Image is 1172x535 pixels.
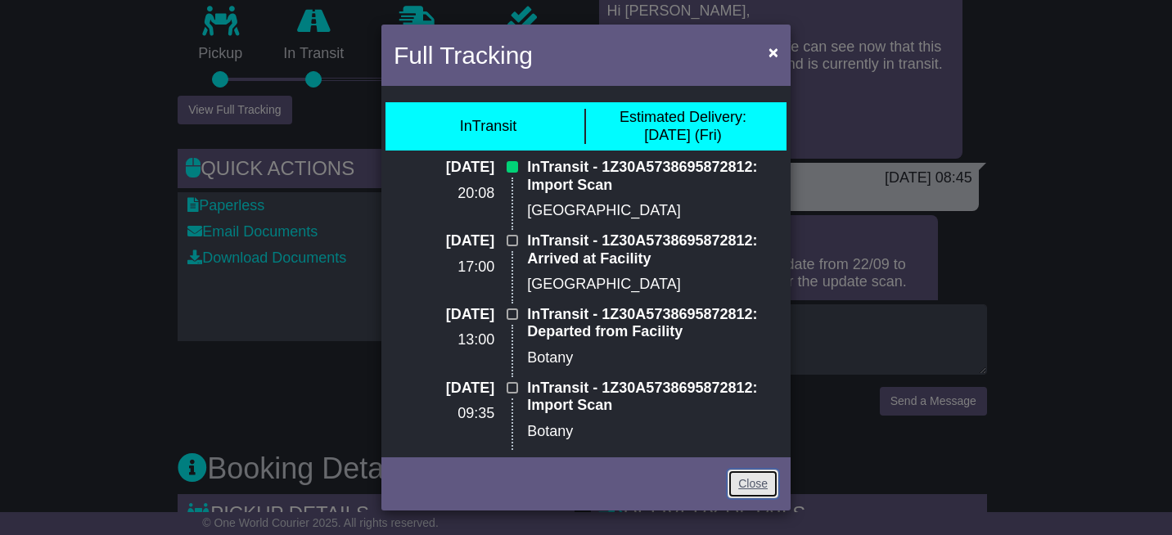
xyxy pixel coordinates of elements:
p: [DATE] [394,380,494,398]
p: [GEOGRAPHIC_DATA] [527,276,778,294]
p: 13:00 [394,331,494,349]
span: Estimated Delivery: [620,109,746,125]
p: InTransit - 1Z30A5738695872812: Departed from Facility [527,306,778,341]
p: InTransit - 1Z30A5738695872812: Import Scan [527,159,778,194]
p: 09:35 [394,405,494,423]
p: [DATE] [394,306,494,324]
p: 20:08 [394,185,494,203]
p: InTransit - 1Z30A5738695872812: Arrived at Facility [527,452,778,488]
div: [DATE] (Fri) [620,109,746,144]
a: Close [728,470,778,498]
p: [DATE] [394,232,494,250]
p: Botany [527,349,778,367]
h4: Full Tracking [394,37,533,74]
p: InTransit - 1Z30A5738695872812: Arrived at Facility [527,232,778,267]
p: [DATE] [394,159,494,177]
div: InTransit [460,118,516,136]
p: [GEOGRAPHIC_DATA] [527,202,778,220]
p: Botany [527,423,778,441]
button: Close [760,35,787,69]
p: [DATE] [394,452,494,470]
p: 17:00 [394,259,494,276]
p: InTransit - 1Z30A5738695872812: Import Scan [527,380,778,415]
span: × [769,43,778,61]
